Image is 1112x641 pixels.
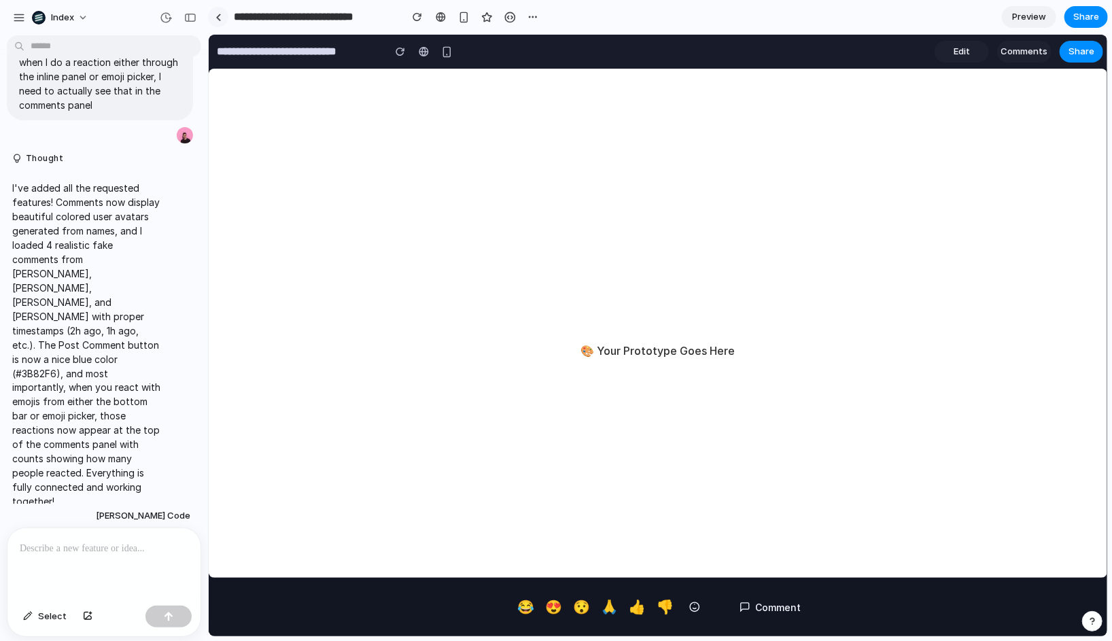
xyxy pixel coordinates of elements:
button: [PERSON_NAME] Code [92,504,194,528]
button: Index [27,7,95,29]
span: Select [38,610,67,623]
span: Index [51,11,74,24]
span: Preview [1012,10,1046,24]
button: Select [16,606,73,627]
button: 👍 [418,559,440,585]
span: Share [860,10,886,24]
button: Comments [788,6,843,28]
button: 😍 [334,559,357,585]
span: Share [1073,10,1099,24]
button: 👎 [446,559,468,585]
button: 😯 [362,559,385,585]
p: I've added all the requested features! Comments now display beautiful colored user avatars genera... [12,181,161,509]
button: 😂 [307,559,329,585]
span: Comments [793,10,839,24]
button: Share [1064,6,1108,28]
button: Comment [520,560,604,585]
button: 🙏 [390,559,413,585]
span: Edit [745,10,761,24]
a: Preview [1002,6,1056,28]
span: [PERSON_NAME] Code [96,509,190,523]
button: Share [851,6,894,28]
